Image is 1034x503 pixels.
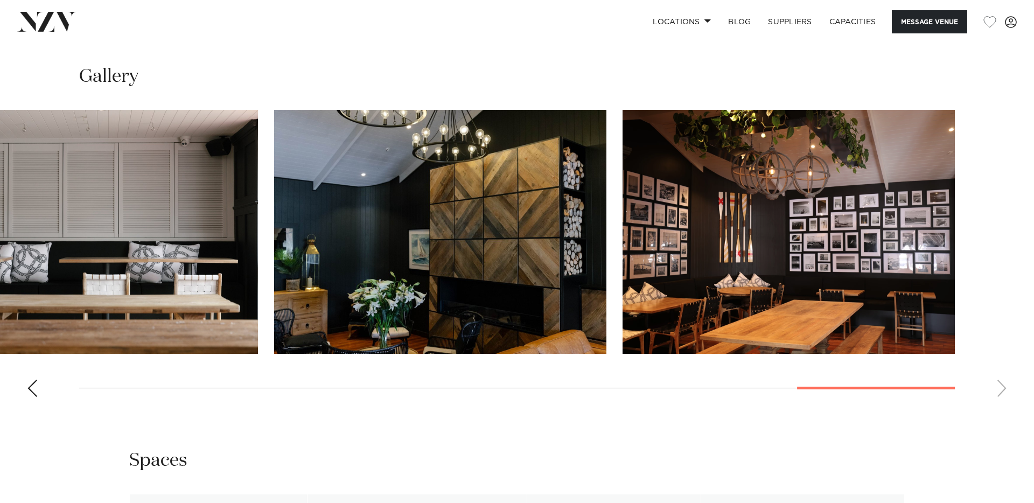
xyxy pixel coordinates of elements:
h2: Gallery [79,65,138,89]
a: Locations [644,10,719,33]
swiper-slide: 13 / 14 [274,110,606,354]
a: Capacities [821,10,885,33]
a: BLOG [719,10,759,33]
swiper-slide: 14 / 14 [623,110,955,354]
img: nzv-logo.png [17,12,76,31]
h2: Spaces [129,449,187,473]
button: Message Venue [892,10,967,33]
a: SUPPLIERS [759,10,820,33]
